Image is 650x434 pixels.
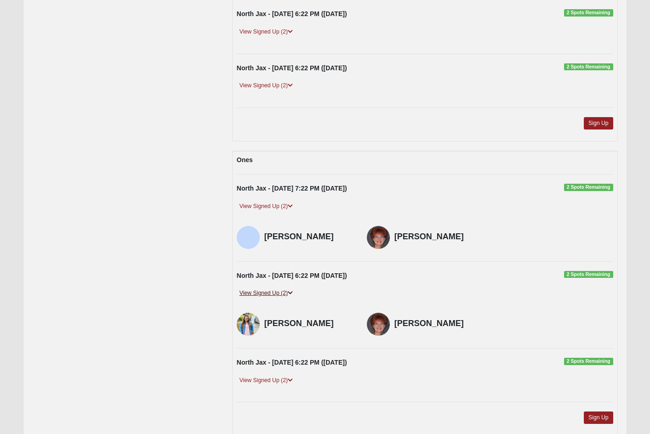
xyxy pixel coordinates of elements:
img: Lauren Evans [237,313,260,336]
a: Sign Up [584,411,613,424]
a: View Signed Up (2) [237,81,296,90]
img: Patty LeBlanc [367,226,390,249]
span: 2 Spots Remaining [564,271,613,278]
img: Rhonda Wynne [237,226,260,249]
h4: [PERSON_NAME] [394,319,483,329]
a: View Signed Up (2) [237,27,296,37]
img: Patty LeBlanc [367,313,390,336]
a: Sign Up [584,117,613,130]
h4: [PERSON_NAME] [264,319,353,329]
span: 2 Spots Remaining [564,184,613,191]
a: View Signed Up (2) [237,202,296,211]
strong: North Jax - [DATE] 7:22 PM ([DATE]) [237,185,347,192]
span: 2 Spots Remaining [564,63,613,71]
span: 2 Spots Remaining [564,9,613,17]
span: 2 Spots Remaining [564,358,613,365]
h4: [PERSON_NAME] [264,232,353,242]
h4: [PERSON_NAME] [394,232,483,242]
strong: North Jax - [DATE] 6:22 PM ([DATE]) [237,359,347,366]
a: View Signed Up (2) [237,288,296,298]
a: View Signed Up (2) [237,376,296,385]
strong: North Jax - [DATE] 6:22 PM ([DATE]) [237,10,347,17]
strong: Ones [237,156,253,163]
strong: North Jax - [DATE] 6:22 PM ([DATE]) [237,272,347,279]
strong: North Jax - [DATE] 6:22 PM ([DATE]) [237,64,347,72]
